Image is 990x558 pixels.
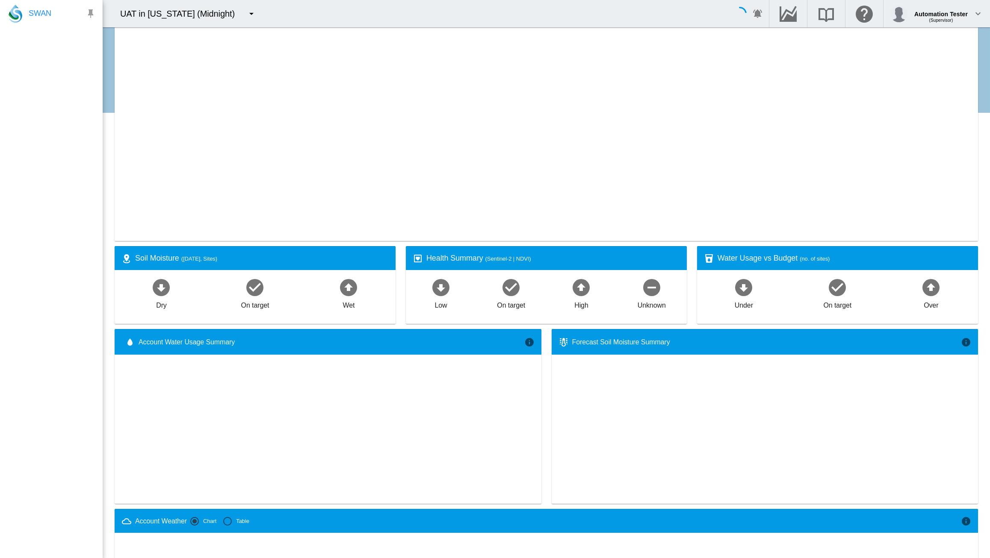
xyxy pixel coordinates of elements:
md-icon: icon-arrow-up-bold-circle [921,277,941,297]
md-icon: icon-pin [86,9,96,19]
div: Soil Moisture [135,253,389,264]
md-icon: icon-water [125,337,135,347]
md-icon: icon-heart-box-outline [413,253,423,264]
md-icon: icon-information [961,516,971,526]
div: Dry [156,297,167,310]
md-icon: icon-arrow-down-bold-circle [151,277,171,297]
md-radio-button: Table [223,517,249,526]
md-icon: icon-checkbox-marked-circle [245,277,265,297]
md-icon: Search the knowledge base [816,9,836,19]
div: High [574,297,588,310]
span: (Sentinel-2 | NDVI) [485,256,531,262]
div: Health Summary [426,253,680,264]
md-icon: Go to the Data Hub [778,9,798,19]
div: Under [735,297,753,310]
div: Wet [343,297,355,310]
button: icon-bell-ring [749,5,766,22]
md-icon: icon-weather-cloudy [121,516,132,526]
div: Forecast Soil Moisture Summary [572,338,961,347]
md-icon: icon-cup-water [704,253,714,264]
img: SWAN-Landscape-Logo-Colour-drop.png [9,5,22,23]
md-icon: icon-map-marker-radius [121,253,132,264]
md-icon: icon-checkbox-marked-circle [501,277,521,297]
md-icon: icon-arrow-down-bold-circle [431,277,451,297]
div: UAT in [US_STATE] (Midnight) [120,8,242,20]
div: On target [497,297,525,310]
md-icon: icon-thermometer-lines [559,337,569,347]
md-icon: icon-information [961,337,971,347]
span: ([DATE], Sites) [181,256,217,262]
md-icon: icon-menu-down [246,9,257,19]
div: Low [435,297,447,310]
md-icon: icon-arrow-up-bold-circle [571,277,591,297]
div: Water Usage vs Budget [718,253,971,264]
span: Account Water Usage Summary [139,338,524,347]
md-icon: icon-information [524,337,535,347]
button: icon-menu-down [243,5,260,22]
md-icon: icon-bell-ring [753,9,763,19]
div: On target [823,297,851,310]
md-icon: Click here for help [854,9,875,19]
img: profile.jpg [890,5,907,22]
md-icon: icon-checkbox-marked-circle [827,277,848,297]
md-icon: icon-minus-circle [641,277,662,297]
md-icon: icon-arrow-down-bold-circle [733,277,754,297]
span: (no. of sites) [800,256,830,262]
md-icon: icon-arrow-up-bold-circle [338,277,359,297]
md-icon: icon-chevron-down [973,9,983,19]
div: On target [241,297,269,310]
div: Unknown [638,297,666,310]
div: Automation Tester [914,6,968,15]
span: SWAN [29,8,51,19]
div: Account Weather [135,517,187,526]
md-radio-button: Chart [190,517,216,526]
span: (Supervisor) [929,18,953,23]
div: Over [924,297,938,310]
